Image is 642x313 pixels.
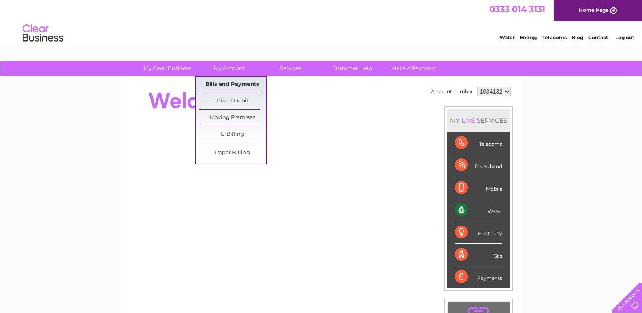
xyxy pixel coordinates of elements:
a: Moving Premises [199,110,266,126]
a: Customer Help [319,61,386,76]
a: Telecoms [542,34,567,40]
div: Electricity [455,221,502,244]
a: Direct Debit [199,93,266,109]
div: LIVE [460,117,477,124]
a: Water [499,34,515,40]
div: Payments [455,266,502,288]
div: Mobile [455,177,502,199]
a: My Clear Business [134,61,201,76]
a: Make A Payment [380,61,447,76]
a: 0333 014 3131 [489,4,545,14]
a: Paper Billing [199,145,266,161]
a: Blog [572,34,583,40]
div: MY SERVICES [447,109,510,132]
img: logo.png [22,21,64,46]
td: Account number [429,85,475,98]
div: Broadband [455,154,502,177]
div: Water [455,199,502,221]
a: Energy [520,34,537,40]
a: Services [257,61,324,76]
div: Telecoms [455,132,502,154]
div: Gas [455,244,502,266]
a: Contact [588,34,608,40]
div: Clear Business is a trading name of Verastar Limited (registered in [GEOGRAPHIC_DATA] No. 3667643... [130,4,513,39]
a: Log out [615,34,634,40]
a: My Account [196,61,262,76]
a: E-Billing [199,126,266,143]
a: Bills and Payments [199,77,266,93]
